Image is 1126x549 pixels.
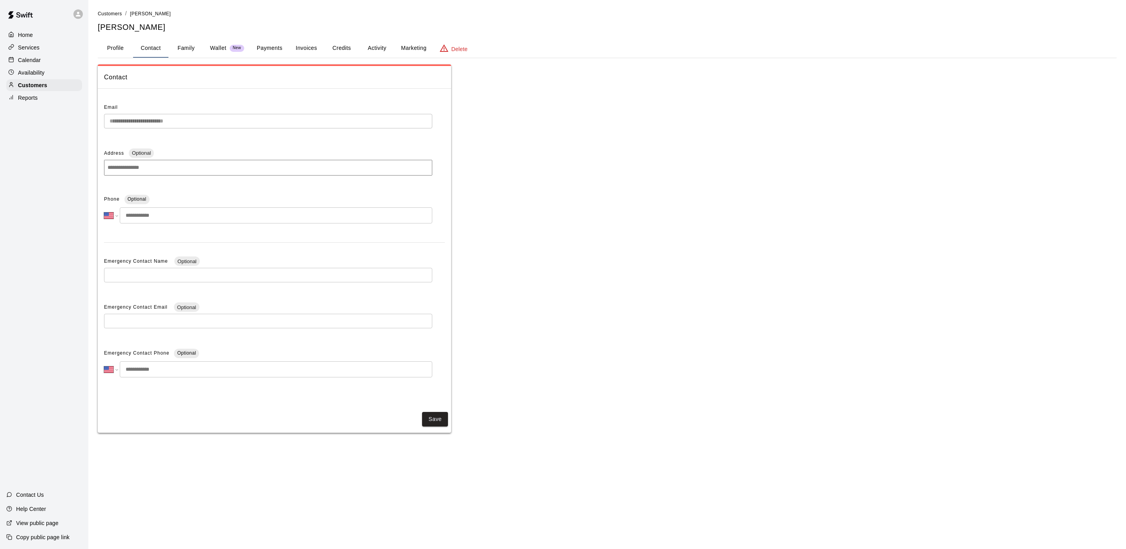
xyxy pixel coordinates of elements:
[6,54,82,66] a: Calendar
[289,39,324,58] button: Invoices
[177,350,196,356] span: Optional
[125,9,127,18] li: /
[6,42,82,53] a: Services
[250,39,289,58] button: Payments
[104,104,118,110] span: Email
[18,69,45,77] p: Availability
[98,11,122,16] span: Customers
[104,304,169,310] span: Emergency Contact Email
[16,491,44,499] p: Contact Us
[98,39,1117,58] div: basic tabs example
[104,347,169,360] span: Emergency Contact Phone
[98,9,1117,18] nav: breadcrumb
[128,196,146,202] span: Optional
[18,31,33,39] p: Home
[168,39,204,58] button: Family
[16,505,46,513] p: Help Center
[359,39,395,58] button: Activity
[6,79,82,91] a: Customers
[395,39,433,58] button: Marketing
[324,39,359,58] button: Credits
[230,46,244,51] span: New
[104,72,445,82] span: Contact
[18,44,40,51] p: Services
[104,114,432,128] div: The email of an existing customer can only be changed by the customer themselves at https://book....
[18,94,38,102] p: Reports
[130,11,171,16] span: [PERSON_NAME]
[104,150,124,156] span: Address
[98,22,1117,33] h5: [PERSON_NAME]
[451,45,468,53] p: Delete
[174,304,199,310] span: Optional
[6,67,82,79] a: Availability
[6,29,82,41] a: Home
[98,39,133,58] button: Profile
[98,10,122,16] a: Customers
[18,56,41,64] p: Calendar
[210,44,227,52] p: Wallet
[16,519,58,527] p: View public page
[6,92,82,104] a: Reports
[104,258,170,264] span: Emergency Contact Name
[18,81,47,89] p: Customers
[174,258,199,264] span: Optional
[104,193,120,206] span: Phone
[133,39,168,58] button: Contact
[16,533,69,541] p: Copy public page link
[422,412,448,426] button: Save
[129,150,154,156] span: Optional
